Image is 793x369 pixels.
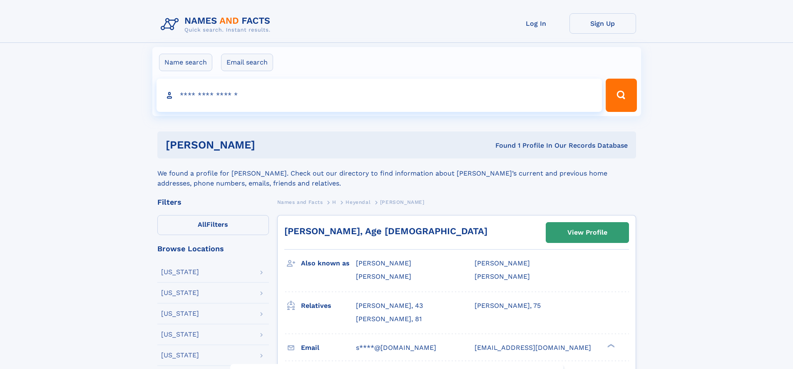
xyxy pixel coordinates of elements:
div: Filters [157,198,269,206]
a: [PERSON_NAME], 43 [356,301,423,310]
div: Browse Locations [157,245,269,253]
span: [PERSON_NAME] [356,272,411,280]
a: [PERSON_NAME], 75 [475,301,541,310]
span: H [332,199,336,205]
span: [PERSON_NAME] [475,259,530,267]
span: [PERSON_NAME] [380,199,425,205]
h3: Relatives [301,299,356,313]
label: Email search [221,54,273,71]
div: [US_STATE] [161,269,199,275]
span: [PERSON_NAME] [475,272,530,280]
button: Search Button [606,79,636,112]
label: Filters [157,215,269,235]
span: [EMAIL_ADDRESS][DOMAIN_NAME] [475,344,591,352]
label: Name search [159,54,212,71]
a: H [332,197,336,207]
h3: Email [301,341,356,355]
div: Found 1 Profile In Our Records Database [375,141,628,150]
img: Logo Names and Facts [157,13,277,36]
a: Log In [503,13,569,34]
span: Heyendal [346,199,370,205]
div: [US_STATE] [161,290,199,296]
div: [US_STATE] [161,352,199,359]
div: We found a profile for [PERSON_NAME]. Check out our directory to find information about [PERSON_N... [157,158,636,188]
h1: [PERSON_NAME] [166,140,375,150]
a: Names and Facts [277,197,323,207]
a: [PERSON_NAME], Age [DEMOGRAPHIC_DATA] [284,226,487,236]
div: ❯ [605,343,615,348]
a: [PERSON_NAME], 81 [356,315,422,324]
a: View Profile [546,223,629,243]
input: search input [157,79,602,112]
a: Sign Up [569,13,636,34]
span: [PERSON_NAME] [356,259,411,267]
h3: Also known as [301,256,356,270]
span: All [198,220,206,228]
div: View Profile [567,223,607,242]
div: [US_STATE] [161,331,199,338]
a: Heyendal [346,197,370,207]
div: [US_STATE] [161,310,199,317]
